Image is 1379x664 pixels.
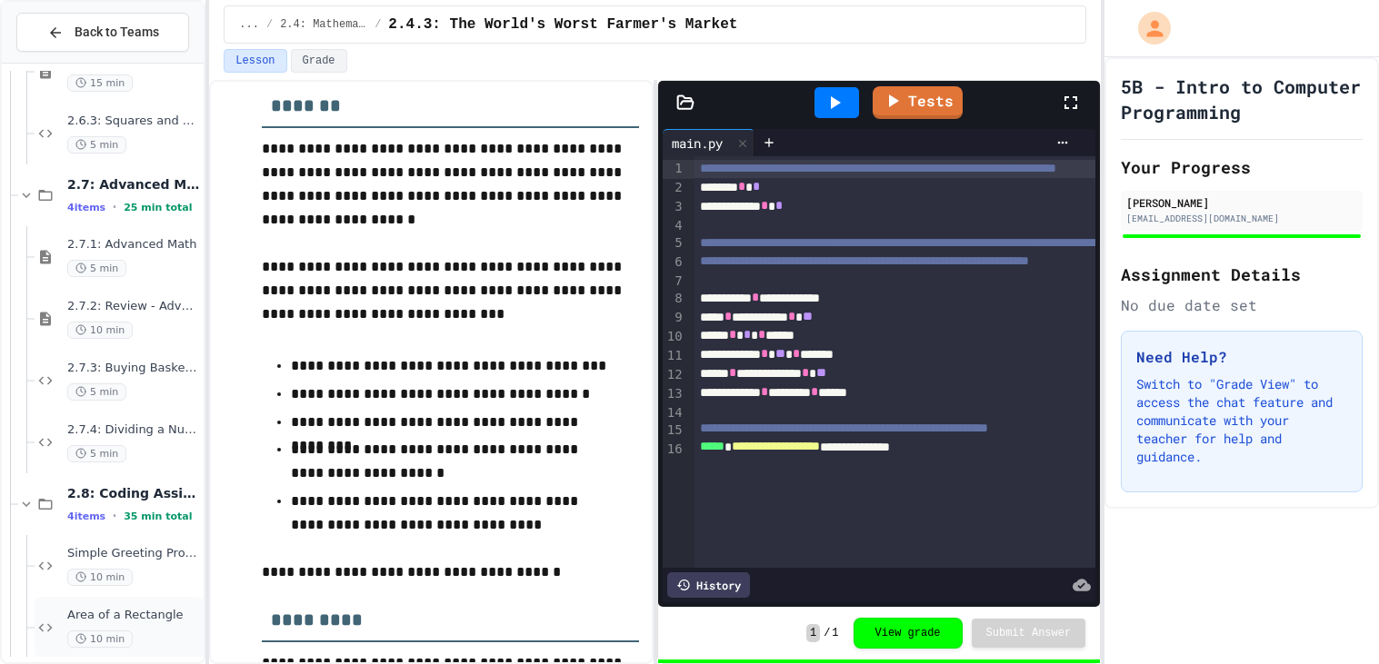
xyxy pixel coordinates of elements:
span: • [113,509,116,523]
div: main.py [663,129,754,156]
span: / [824,626,830,640]
button: Grade [291,49,347,73]
button: Submit Answer [972,619,1086,648]
button: Back to Teams [16,13,189,52]
div: 8 [663,290,685,309]
span: / [266,17,273,32]
h2: Assignment Details [1121,262,1363,287]
span: 10 min [67,630,133,648]
div: 15 [663,421,685,441]
span: 5 min [67,445,126,462]
div: 3 [663,198,685,217]
span: 2.7.1: Advanced Math [67,237,200,253]
span: 1 [832,626,838,640]
span: 4 items [67,510,105,522]
div: 2 [663,179,685,198]
div: 10 [663,328,685,347]
span: 5 min [67,136,126,154]
span: ... [239,17,259,32]
span: 1 [806,624,820,642]
span: 35 min total [124,510,192,522]
span: 2.4.3: The World's Worst Farmer's Market [388,14,737,35]
div: 11 [663,347,685,366]
span: Back to Teams [75,23,159,42]
span: 25 min total [124,202,192,213]
span: 2.7: Advanced Math [67,176,200,193]
h2: Your Progress [1121,154,1363,180]
div: My Account [1119,7,1175,49]
div: 13 [663,385,685,404]
span: 5 min [67,383,126,401]
span: 10 min [67,569,133,586]
div: 9 [663,309,685,328]
span: 4 items [67,202,105,213]
button: View grade [854,618,963,649]
div: No due date set [1121,294,1363,316]
span: 2.4: Mathematical Operators [280,17,367,32]
div: 4 [663,217,685,235]
span: 15 min [67,74,133,92]
div: History [667,572,750,598]
span: • [113,200,116,214]
div: 14 [663,404,685,422]
span: 2.7.2: Review - Advanced Math [67,299,200,314]
div: 12 [663,366,685,385]
button: Lesson [224,49,286,73]
span: 10 min [67,322,133,339]
div: 6 [663,253,685,273]
div: 7 [663,273,685,291]
h1: 5B - Intro to Computer Programming [1121,74,1363,124]
div: 16 [663,441,685,460]
div: [PERSON_NAME] [1126,194,1357,211]
span: 5 min [67,260,126,277]
span: Submit Answer [986,626,1072,640]
div: 5 [663,234,685,253]
span: 2.7.3: Buying Basketballs [67,361,200,376]
span: 2.6.3: Squares and Circles [67,114,200,129]
div: 1 [663,160,685,179]
div: [EMAIL_ADDRESS][DOMAIN_NAME] [1126,212,1357,225]
span: 2.8: Coding Assignments [67,485,200,501]
span: Area of a Rectangle [67,608,200,623]
p: Switch to "Grade View" to access the chat feature and communicate with your teacher for help and ... [1136,375,1347,466]
h3: Need Help? [1136,346,1347,368]
a: Tests [873,86,963,119]
span: 2.7.4: Dividing a Number [67,422,200,438]
span: Simple Greeting Program [67,546,200,561]
span: / [375,17,381,32]
div: main.py [663,134,732,153]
